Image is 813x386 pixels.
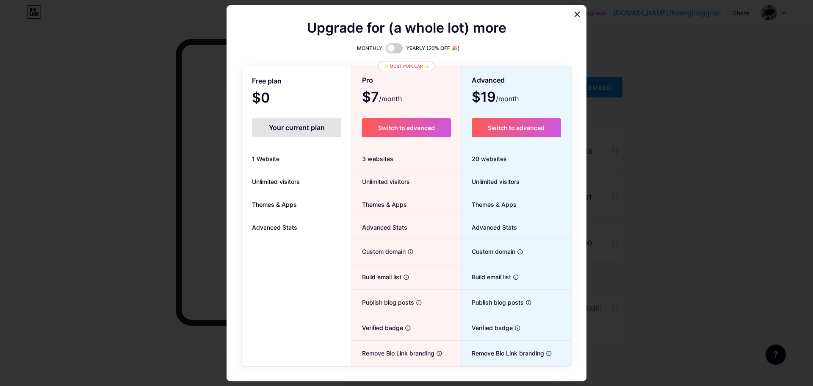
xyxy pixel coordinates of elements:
[378,124,435,131] span: Switch to advanced
[352,272,401,281] span: Build email list
[462,247,515,256] span: Custom domain
[242,154,290,163] span: 1 Website
[462,298,524,307] span: Publish blog posts
[357,44,382,53] span: MONTHLY
[406,44,460,53] span: YEARLY (20% OFF 🎉)
[472,92,519,104] span: $19
[362,92,402,104] span: $7
[462,272,511,281] span: Build email list
[242,177,310,186] span: Unlimited visitors
[462,223,517,232] span: Advanced Stats
[488,124,545,131] span: Switch to advanced
[352,323,403,332] span: Verified badge
[352,298,414,307] span: Publish blog posts
[379,94,402,104] span: /month
[242,200,307,209] span: Themes & Apps
[352,223,407,232] span: Advanced Stats
[462,147,571,170] div: 20 websites
[362,73,373,88] span: Pro
[472,73,505,88] span: Advanced
[242,223,307,232] span: Advanced Stats
[252,74,282,89] span: Free plan
[252,93,293,105] span: $0
[462,349,544,358] span: Remove Bio Link branding
[378,61,434,71] div: ✨ Most popular ✨
[352,200,407,209] span: Themes & Apps
[462,177,520,186] span: Unlimited visitors
[252,118,341,137] div: Your current plan
[352,177,410,186] span: Unlimited visitors
[352,247,406,256] span: Custom domain
[352,349,434,358] span: Remove Bio Link branding
[472,118,561,137] button: Switch to advanced
[462,323,513,332] span: Verified badge
[362,118,451,137] button: Switch to advanced
[307,23,506,33] span: Upgrade for (a whole lot) more
[496,94,519,104] span: /month
[462,200,517,209] span: Themes & Apps
[352,147,461,170] div: 3 websites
